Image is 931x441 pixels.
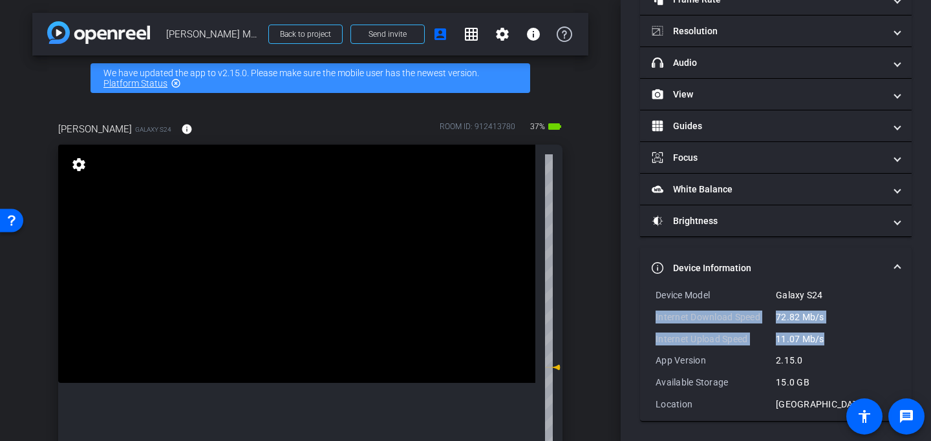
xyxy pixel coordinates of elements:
[528,116,547,137] span: 37%
[640,110,912,141] mat-expansion-panel-header: Guides
[776,354,896,367] div: 2.15.0
[495,26,510,42] mat-icon: settings
[166,21,261,47] span: [PERSON_NAME] Macias_18043970350
[547,119,562,134] mat-icon: battery_std
[181,123,193,135] mat-icon: info
[640,174,912,205] mat-expansion-panel-header: White Balance
[656,376,776,389] div: Available Storage
[652,119,884,133] mat-panel-title: Guides
[652,214,884,228] mat-panel-title: Brightness
[899,409,914,424] mat-icon: message
[656,398,776,411] div: Location
[440,121,515,139] div: ROOM ID: 912413780
[103,78,167,88] a: Platform Status
[70,157,88,172] mat-icon: settings
[857,409,872,424] mat-icon: accessibility
[640,79,912,110] mat-expansion-panel-header: View
[268,25,343,44] button: Back to project
[652,262,884,275] mat-panel-title: Device Information
[776,333,896,345] div: 11.07 Mb/s
[776,289,896,302] div: Galaxy S24
[652,25,884,38] mat-panel-title: Resolution
[656,311,776,323] div: Internet Download Speed
[640,15,912,46] mat-expansion-panel-header: Resolution
[58,122,132,136] span: [PERSON_NAME]
[640,47,912,78] mat-expansion-panel-header: Audio
[433,26,448,42] mat-icon: account_box
[171,78,181,88] mat-icon: highlight_off
[545,360,561,375] mat-icon: 0 dB
[776,376,896,389] div: 15.0 GB
[776,311,896,323] div: 72.82 Mb/s
[652,183,884,196] mat-panel-title: White Balance
[280,30,331,39] span: Back to project
[350,25,425,44] button: Send invite
[652,88,884,101] mat-panel-title: View
[47,21,150,44] img: app-logo
[369,29,407,39] span: Send invite
[640,142,912,173] mat-expansion-panel-header: Focus
[91,63,530,93] div: We have updated the app to v2.15.0. Please make sure the mobile user has the newest version.
[640,205,912,236] mat-expansion-panel-header: Brightness
[640,247,912,289] mat-expansion-panel-header: Device Information
[464,26,479,42] mat-icon: grid_on
[656,289,776,302] div: Device Model
[640,289,912,421] div: Device Information
[656,333,776,345] div: Internet Upload Speed
[135,125,171,134] span: Galaxy S24
[652,56,884,70] mat-panel-title: Audio
[526,26,541,42] mat-icon: info
[652,151,884,165] mat-panel-title: Focus
[776,398,896,411] div: [GEOGRAPHIC_DATA]
[656,354,776,367] div: App Version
